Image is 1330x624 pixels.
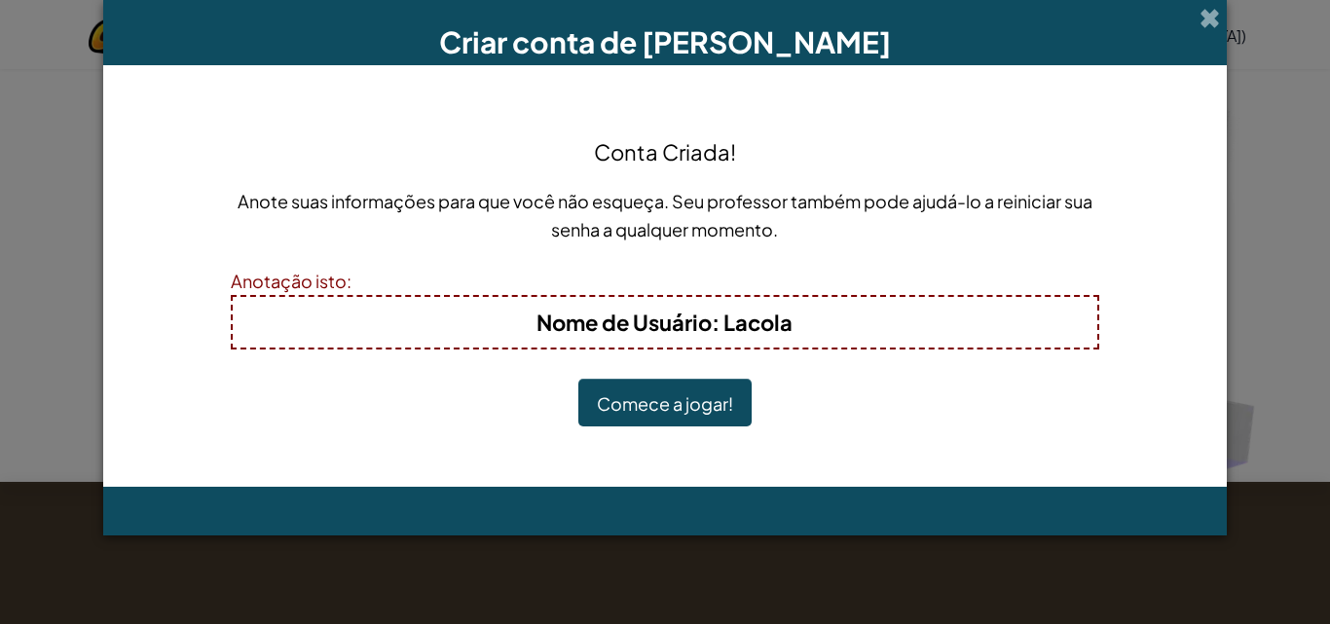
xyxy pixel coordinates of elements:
[439,23,891,60] font: Criar conta de [PERSON_NAME]
[578,379,752,426] button: Comece a jogar!
[231,270,351,292] font: Anotação isto:
[536,309,712,336] font: Nome de Usuário
[597,392,733,415] font: Comece a jogar!
[712,309,793,336] font: : Lacola
[594,138,736,165] font: Conta Criada!
[238,190,1092,240] font: Anote suas informações para que você não esqueça. Seu professor também pode ajudá-lo a reiniciar ...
